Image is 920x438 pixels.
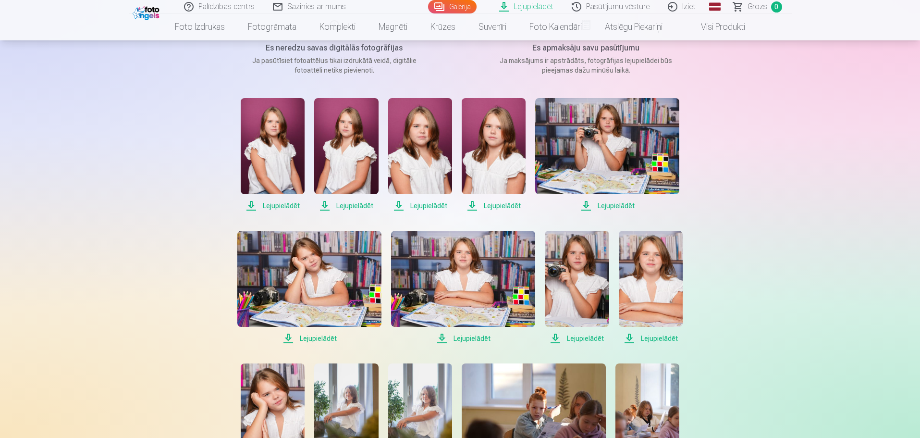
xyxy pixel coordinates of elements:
span: Lejupielādēt [241,200,305,212]
h5: Es apmaksāju savu pasūtījumu [495,42,677,54]
span: Lejupielādēt [545,333,609,344]
span: Lejupielādēt [314,200,378,212]
span: Lejupielādēt [462,200,526,212]
a: Foto izdrukas [163,13,236,40]
span: Grozs [748,1,767,13]
a: Visi produkti [674,13,757,40]
span: Lejupielādēt [535,200,679,212]
a: Suvenīri [467,13,518,40]
a: Lejupielādēt [462,98,526,212]
a: Komplekti [308,13,367,40]
h5: Es neredzu savas digitālās fotogrāfijas [243,42,426,54]
span: Lejupielādēt [237,333,381,344]
a: Foto kalendāri [518,13,593,40]
span: Lejupielādēt [391,333,535,344]
img: /fa1 [133,4,162,20]
span: Lejupielādēt [619,333,683,344]
a: Fotogrāmata [236,13,308,40]
a: Atslēgu piekariņi [593,13,674,40]
p: Ja maksājums ir apstrādāts, fotogrāfijas lejupielādei būs pieejamas dažu minūšu laikā. [495,56,677,75]
a: Krūzes [419,13,467,40]
a: Lejupielādēt [391,231,535,344]
a: Lejupielādēt [535,98,679,212]
span: Lejupielādēt [388,200,452,212]
a: Lejupielādēt [388,98,452,212]
span: 0 [771,1,782,13]
a: Lejupielādēt [241,98,305,212]
p: Ja pasūtīsiet fotoattēlus tikai izdrukātā veidā, digitālie fotoattēli netiks pievienoti. [243,56,426,75]
a: Lejupielādēt [314,98,378,212]
a: Lejupielādēt [545,231,609,344]
a: Lejupielādēt [237,231,381,344]
a: Lejupielādēt [619,231,683,344]
a: Magnēti [367,13,419,40]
